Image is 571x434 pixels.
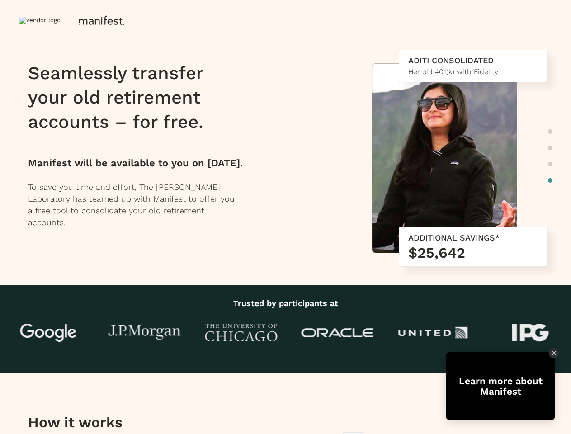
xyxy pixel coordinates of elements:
[408,244,538,262] h3: $25,642
[19,17,61,24] img: vendor logo
[109,325,181,340] img: J.P Morgan
[549,348,559,358] div: Close Tolstoy widget
[28,61,260,134] h1: Seamlessly transfer your old retirement accounts – for free.
[19,11,290,29] button: vendor logo
[302,328,374,338] img: Oracle
[408,66,538,77] div: Her old 401(k) with Fidelity
[28,156,260,170] p: Manifest will be available to you on [DATE] .
[372,64,517,257] img: Aditi
[446,352,555,420] div: Tolstoy bubble widget
[446,352,555,420] div: Open Tolstoy
[12,324,85,342] img: Google
[28,413,230,431] h3: How it works
[408,55,538,66] div: Aditi CONSOLIDATED
[28,181,260,228] p: To save you time and effort, The [PERSON_NAME] Laboratory has teamed up with Manifest to offer yo...
[205,324,277,342] img: University of Chicago
[446,376,555,396] div: Learn more about Manifest
[446,352,555,420] div: Open Tolstoy widget
[408,232,538,244] div: ADDITIONAL SAVINGS*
